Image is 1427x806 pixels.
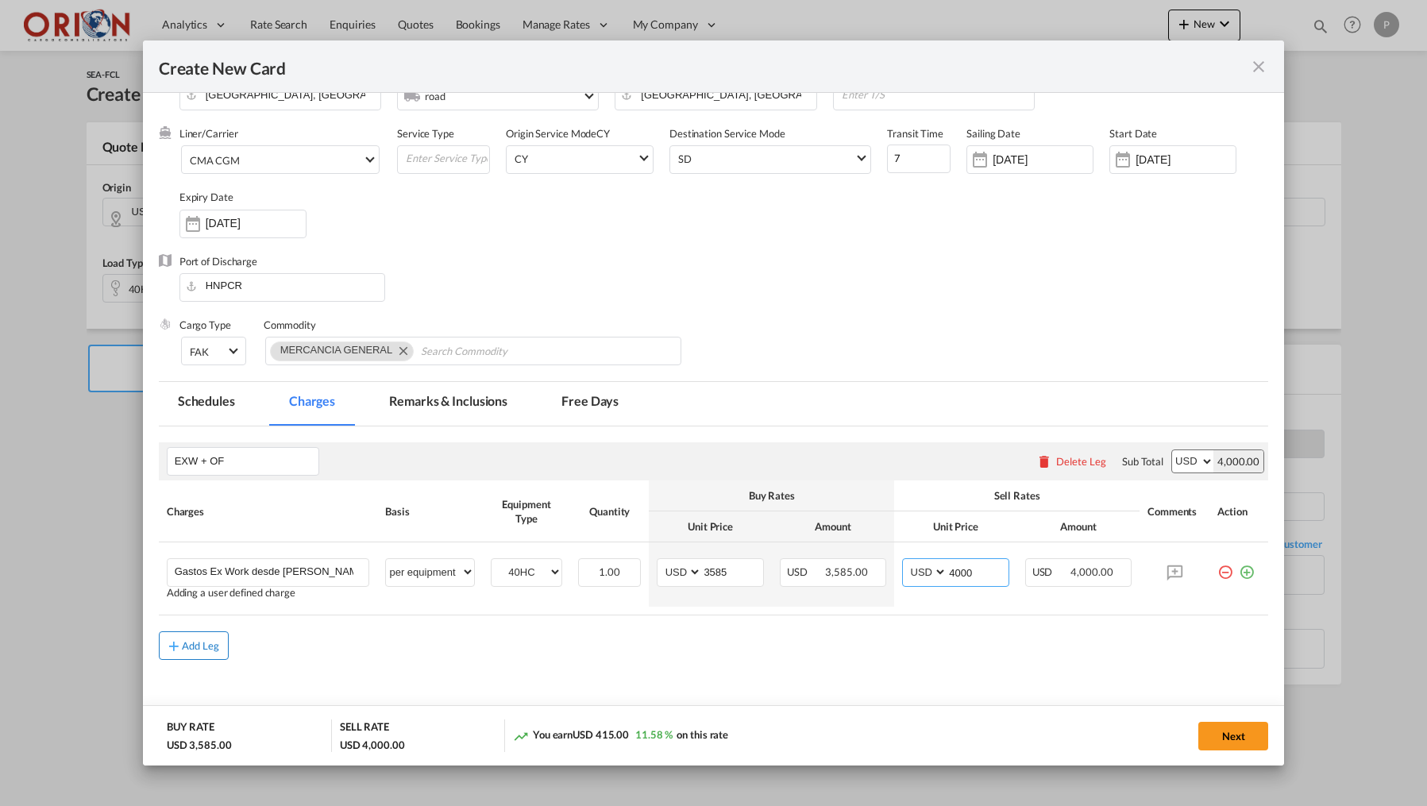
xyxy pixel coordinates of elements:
span: 3,585.00 [825,565,867,578]
div: road [425,90,445,102]
div: Delete Leg [1056,455,1106,468]
div: SELL RATE [340,719,389,738]
md-input-container: Gastos Ex Work desde Monroe, NC 28110-6807 hasta Puerto Cortes [168,559,369,583]
span: USD 415.00 [573,728,629,741]
div: Equipment Type [491,497,562,526]
input: 0 [887,145,951,173]
label: Transit Time [887,127,943,140]
div: Adding a user defined charge [167,587,370,599]
md-select: Select Origin Service Mode: CY [513,146,653,169]
md-tab-item: Remarks & Inclusions [370,382,526,426]
th: Amount [1017,511,1140,542]
span: MERCANCIA GENERAL [280,344,392,356]
button: Remove MERCANCIA GENERAL [389,342,413,358]
span: USD [1032,565,1069,578]
md-pagination-wrapper: Use the left and right arrow keys to navigate between tabs [159,382,654,426]
input: Charge Name [175,559,369,583]
label: Cargo Type [179,318,231,331]
md-icon: icon-close fg-AAA8AD m-0 pointer [1249,57,1268,76]
iframe: Chat [12,723,67,782]
md-icon: icon-plus md-link-fg s20 [166,638,182,654]
div: BUY RATE [167,719,214,738]
md-tab-item: Charges [270,382,354,426]
span: 11.58 % [635,728,673,741]
div: Quantity [578,504,641,519]
div: Charges [167,504,370,519]
th: Amount [772,511,894,542]
div: USD 4,000.00 [340,738,405,752]
div: CY [515,152,528,165]
label: Start Date [1109,127,1157,140]
th: Comments [1140,480,1209,542]
input: Chips input. [421,339,566,364]
div: USD 3,585.00 [167,738,232,752]
label: Expiry Date [179,191,233,203]
th: Unit Price [649,511,771,542]
button: Delete Leg [1036,455,1106,468]
md-select: Select Origin Haulage: road [423,83,598,108]
md-select: Select Cargo type: FAK [181,337,246,365]
label: Service Type [397,127,454,140]
label: Liner/Carrier [179,127,238,140]
md-icon: icon-plus-circle-outline green-400-fg [1239,558,1255,574]
input: Expiry Date [206,217,306,229]
div: Add Leg [182,641,220,650]
input: Enter T/S [840,83,1034,106]
span: USD [787,565,823,578]
div: Basis [385,504,474,519]
div: Buy Rates [657,488,886,503]
button: Next [1198,722,1268,750]
input: Enter Port of Discharge [187,274,385,298]
input: Start Date [1136,153,1236,166]
label: Origin Service Mode [506,127,596,140]
div: MERCANCIA GENERAL. Press delete to remove this chip. [280,342,395,358]
div: FAK [190,345,209,358]
input: Enter Port of Loading [623,83,816,106]
input: Select Date [993,153,1093,166]
span: 4,000.00 [1070,565,1113,578]
input: Enter Port of Origin [187,83,380,106]
md-chips-wrap: Chips container. Use arrow keys to select chips. [265,337,682,365]
input: Enter Service Type [404,146,489,170]
md-tab-item: Schedules [159,382,254,426]
button: Add Leg [159,631,229,660]
input: 3585 [702,559,762,583]
div: You earn on this rate [513,727,728,744]
span: 1.00 [599,565,620,578]
label: Commodity [264,318,316,331]
div: Sub Total [1122,454,1163,469]
label: Destination Service Mode [669,127,785,140]
div: Create New Card [159,56,1250,76]
img: cargo.png [159,318,172,330]
div: SD [678,152,692,165]
md-icon: icon-delete [1036,453,1052,469]
th: Unit Price [894,511,1016,542]
label: Port of Discharge [179,255,257,268]
input: 4000 [947,559,1008,583]
md-dialog: Create New Card ... [143,40,1285,766]
md-select: Select Destination Service Mode: SD [677,146,870,169]
div: CMA CGM [190,154,240,167]
md-select: Select Liner: CMA CGM [181,145,380,174]
div: 4,000.00 [1213,450,1263,472]
input: Leg Name [175,449,318,473]
md-tab-item: Free Days [542,382,638,426]
select: per equipment [386,559,473,584]
md-icon: icon-minus-circle-outline red-400-fg [1217,558,1233,574]
div: CY [506,126,669,190]
div: Sell Rates [902,488,1132,503]
md-icon: icon-trending-up [513,728,529,744]
th: Action [1209,480,1268,542]
label: Sailing Date [966,127,1020,140]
